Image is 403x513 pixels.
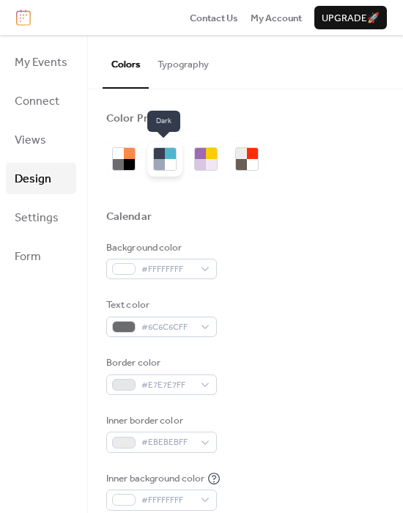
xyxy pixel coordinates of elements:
[106,240,214,255] div: Background color
[6,202,76,233] a: Settings
[251,10,302,25] a: My Account
[106,471,204,486] div: Inner background color
[147,111,180,133] span: Dark
[15,168,51,191] span: Design
[149,35,218,86] button: Typography
[103,35,149,88] button: Colors
[15,129,46,152] span: Views
[6,46,76,78] a: My Events
[141,435,193,450] span: #EBEBEBFF
[6,85,76,117] a: Connect
[106,355,214,370] div: Border color
[106,111,174,126] div: Color Presets
[141,378,193,393] span: #E7E7E7FF
[106,210,152,224] div: Calendar
[15,51,67,74] span: My Events
[314,6,387,29] button: Upgrade🚀
[6,163,76,194] a: Design
[141,320,193,335] span: #6C6C6CFF
[190,11,238,26] span: Contact Us
[15,246,41,268] span: Form
[6,124,76,155] a: Views
[15,207,59,229] span: Settings
[106,413,214,428] div: Inner border color
[141,493,193,508] span: #FFFFFFFF
[106,298,214,312] div: Text color
[190,10,238,25] a: Contact Us
[141,262,193,277] span: #FFFFFFFF
[251,11,302,26] span: My Account
[322,11,380,26] span: Upgrade 🚀
[16,10,31,26] img: logo
[15,90,59,113] span: Connect
[6,240,76,272] a: Form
